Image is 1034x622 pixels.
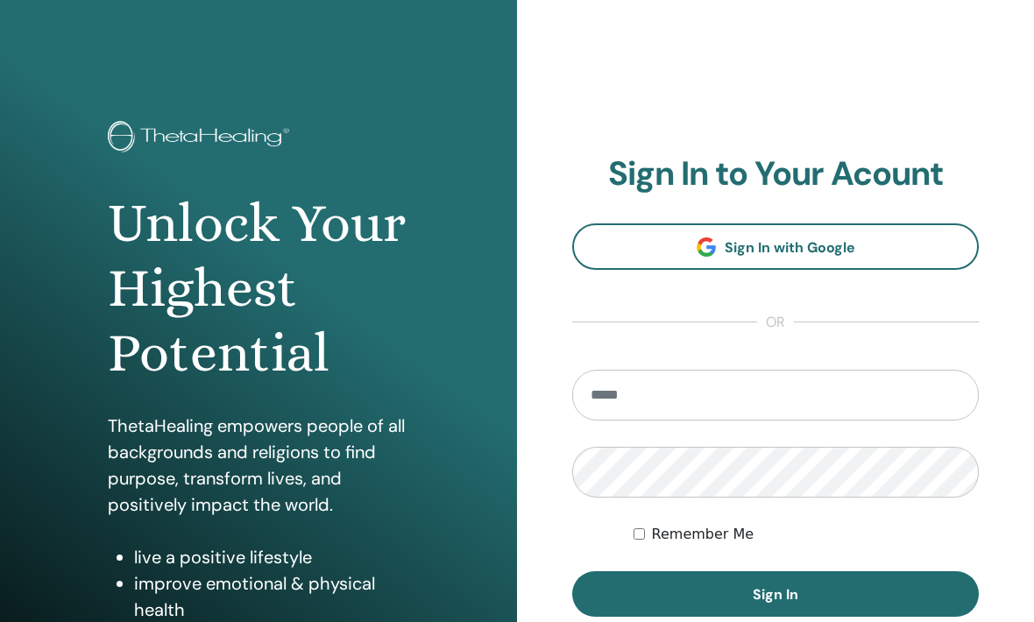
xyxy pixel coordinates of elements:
[634,524,979,545] div: Keep me authenticated indefinitely or until I manually logout
[652,524,754,545] label: Remember Me
[753,585,798,604] span: Sign In
[108,413,408,518] p: ThetaHealing empowers people of all backgrounds and religions to find purpose, transform lives, a...
[572,154,979,194] h2: Sign In to Your Acount
[757,312,794,333] span: or
[108,191,408,386] h1: Unlock Your Highest Potential
[134,544,408,570] li: live a positive lifestyle
[572,571,979,617] button: Sign In
[725,238,855,257] span: Sign In with Google
[572,223,979,270] a: Sign In with Google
